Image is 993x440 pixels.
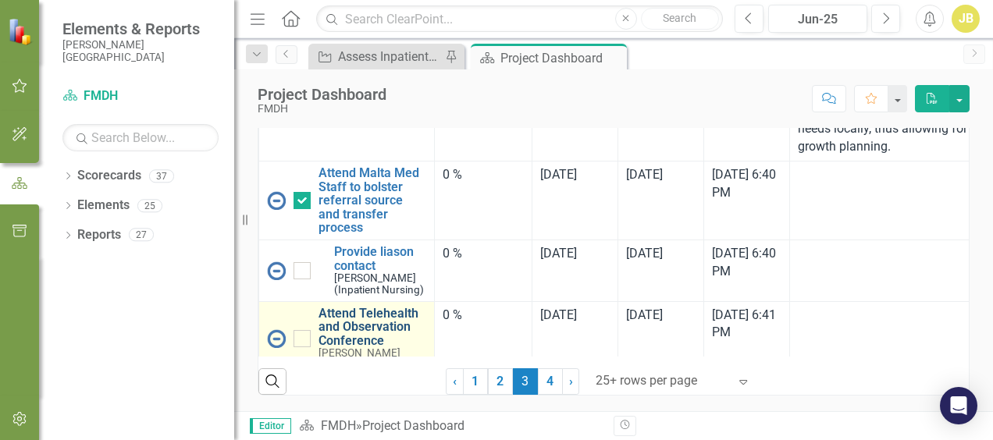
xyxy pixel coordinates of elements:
[259,240,435,301] td: Double-Click to Edit Right Click for Context Menu
[267,261,286,280] img: No Information
[435,161,532,240] td: Double-Click to Edit
[463,368,488,395] a: 1
[319,347,426,371] small: [PERSON_NAME] (Emergency Services)
[768,5,867,33] button: Jun-25
[338,47,441,66] div: Assess Inpatient Volumes and Identify Outpatient Offsets
[538,368,563,395] a: 4
[569,374,573,389] span: ›
[443,245,524,263] div: 0 %
[334,245,426,272] a: Provide liason contact
[774,10,862,29] div: Jun-25
[500,48,623,68] div: Project Dashboard
[513,368,538,395] span: 3
[77,226,121,244] a: Reports
[259,301,435,376] td: Double-Click to Edit Right Click for Context Menu
[316,5,723,33] input: Search ClearPoint...
[540,167,577,182] span: [DATE]
[319,166,426,235] a: Attend Malta Med Staff to bolster referral source and transfer process
[129,229,154,242] div: 27
[940,387,977,424] div: Open Intercom Messenger
[312,47,441,66] a: Assess Inpatient Volumes and Identify Outpatient Offsets
[299,417,602,435] div: »
[62,38,219,64] small: [PERSON_NAME][GEOGRAPHIC_DATA]
[62,87,219,105] a: FMDH
[532,240,618,301] td: Double-Click to Edit
[443,166,524,184] div: 0 %
[435,240,532,301] td: Double-Click to Edit
[712,166,781,202] div: [DATE] 6:40 PM
[250,418,291,434] span: Editor
[626,246,663,261] span: [DATE]
[149,169,174,183] div: 37
[618,301,704,376] td: Double-Click to Edit
[321,418,356,433] a: FMDH
[258,103,386,115] div: FMDH
[362,418,464,433] div: Project Dashboard
[952,5,980,33] button: JB
[488,368,513,395] a: 2
[267,191,286,210] img: No Information
[8,18,35,45] img: ClearPoint Strategy
[712,245,781,281] div: [DATE] 6:40 PM
[62,124,219,151] input: Search Below...
[626,307,663,322] span: [DATE]
[137,199,162,212] div: 25
[334,272,426,296] small: [PERSON_NAME] (Inpatient Nursing)
[319,307,426,348] a: Attend Telehealth and Observation Conference
[663,12,696,24] span: Search
[453,374,457,389] span: ‹
[618,161,704,240] td: Double-Click to Edit
[641,8,719,30] button: Search
[540,246,577,261] span: [DATE]
[532,161,618,240] td: Double-Click to Edit
[435,301,532,376] td: Double-Click to Edit
[712,307,781,342] div: [DATE] 6:41 PM
[532,301,618,376] td: Double-Click to Edit
[258,86,386,103] div: Project Dashboard
[267,329,286,348] img: No Information
[77,167,141,185] a: Scorecards
[540,307,577,322] span: [DATE]
[62,20,219,38] span: Elements & Reports
[443,307,524,325] div: 0 %
[618,240,704,301] td: Double-Click to Edit
[626,167,663,182] span: [DATE]
[77,197,130,215] a: Elements
[259,161,435,240] td: Double-Click to Edit Right Click for Context Menu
